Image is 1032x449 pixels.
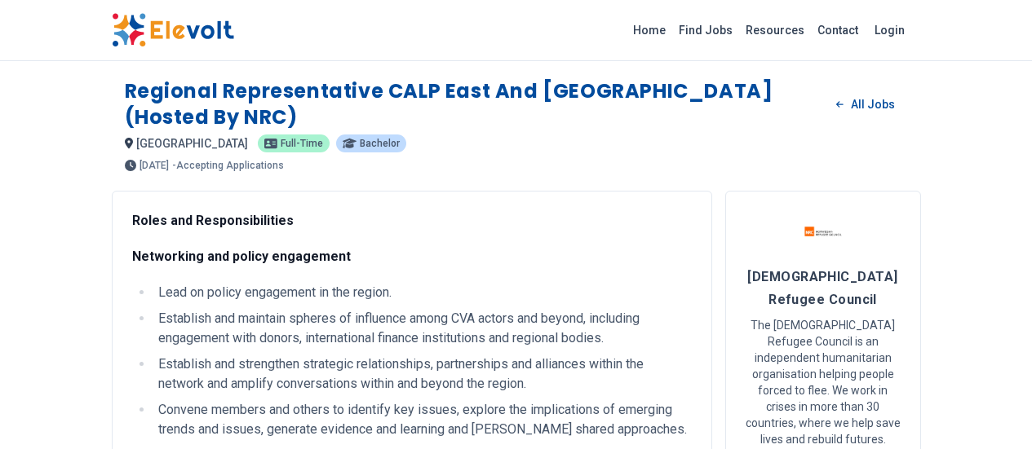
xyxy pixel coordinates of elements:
[739,17,811,43] a: Resources
[823,92,907,117] a: All Jobs
[865,14,915,46] a: Login
[153,354,692,394] li: Establish and strengthen strategic relationships, partnerships and alliances within the network a...
[672,17,739,43] a: Find Jobs
[627,17,672,43] a: Home
[132,249,351,264] strong: Networking and policy engagement
[125,78,824,130] h1: Regional Representative CALP East and [GEOGRAPHIC_DATA] (Hosted by NRC)
[132,213,294,228] strong: Roles and Responsibilities
[172,161,284,170] p: - Accepting Applications
[153,309,692,348] li: Establish and maintain spheres of influence among CVA actors and beyond, including engagement wit...
[746,317,901,447] p: The [DEMOGRAPHIC_DATA] Refugee Council is an independent humanitarian organisation helping people...
[136,137,248,150] span: [GEOGRAPHIC_DATA]
[153,283,692,302] li: Lead on policy engagement in the region.
[281,139,323,148] span: Full-time
[811,17,865,43] a: Contact
[803,211,844,252] img: Norwegian Refugee Council
[112,13,234,47] img: Elevolt
[153,400,692,439] li: Convene members and others to identify key issues, explore the implications of emerging trends an...
[747,269,897,307] span: [DEMOGRAPHIC_DATA] Refugee Council
[360,139,400,148] span: Bachelor
[140,161,169,170] span: [DATE]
